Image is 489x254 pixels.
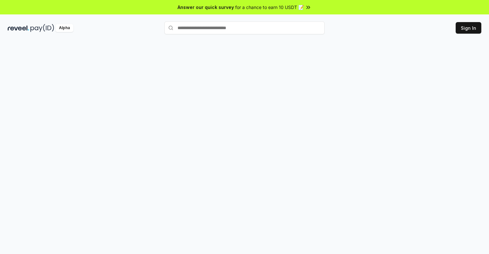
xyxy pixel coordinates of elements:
[178,4,234,11] span: Answer our quick survey
[55,24,73,32] div: Alpha
[456,22,481,34] button: Sign In
[30,24,54,32] img: pay_id
[8,24,29,32] img: reveel_dark
[235,4,304,11] span: for a chance to earn 10 USDT 📝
